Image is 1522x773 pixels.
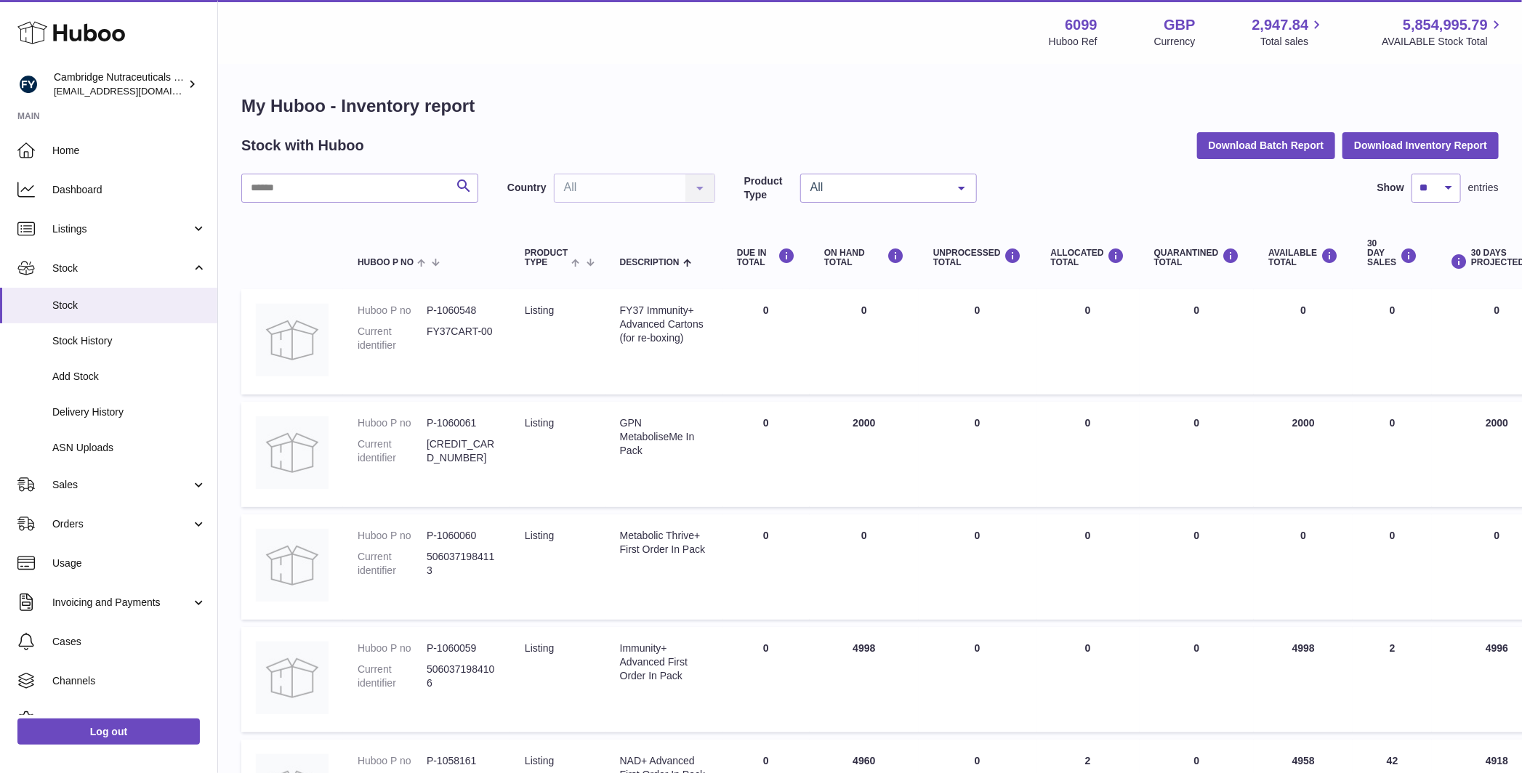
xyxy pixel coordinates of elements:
td: 0 [919,627,1036,732]
div: Huboo Ref [1049,35,1098,49]
div: 30 DAY SALES [1367,239,1417,268]
span: listing [525,755,554,766]
dt: Current identifier [358,437,427,465]
span: Orders [52,517,191,531]
div: DUE IN TOTAL [737,248,795,267]
td: 0 [1353,289,1432,394]
td: 0 [1353,402,1432,507]
span: listing [525,304,554,316]
span: 0 [1194,417,1200,429]
span: Settings [52,713,206,727]
span: Stock History [52,334,206,348]
span: Invoicing and Payments [52,596,191,610]
span: Product Type [525,248,568,267]
span: listing [525,530,554,541]
span: listing [525,642,554,654]
td: 0 [1254,514,1353,620]
div: Metabolic Thrive+ First Order In Pack [620,529,708,557]
td: 0 [919,289,1036,394]
dt: Current identifier [358,325,427,352]
span: Home [52,144,206,158]
td: 0 [1036,402,1140,507]
dt: Current identifier [358,663,427,690]
a: Log out [17,719,200,745]
label: Show [1377,181,1404,195]
dd: P-1060060 [427,529,496,543]
td: 0 [1254,289,1353,394]
div: Immunity+ Advanced First Order In Pack [620,642,708,683]
div: ON HAND Total [824,248,904,267]
span: Dashboard [52,183,206,197]
dt: Huboo P no [358,754,427,768]
button: Download Inventory Report [1342,132,1499,158]
img: product image [256,642,329,714]
div: QUARANTINED Total [1154,248,1240,267]
div: Cambridge Nutraceuticals Ltd [54,70,185,98]
img: huboo@camnutra.com [17,73,39,95]
span: entries [1468,181,1499,195]
td: 2000 [1254,402,1353,507]
td: 0 [722,289,810,394]
span: 0 [1194,755,1200,766]
dd: [CREDIT_CARD_NUMBER] [427,437,496,465]
td: 0 [1036,627,1140,732]
td: 2000 [810,402,919,507]
td: 0 [1036,514,1140,620]
span: Sales [52,478,191,492]
img: product image [256,416,329,489]
dd: 5060371984113 [427,550,496,578]
span: [EMAIL_ADDRESS][DOMAIN_NAME] [54,85,214,97]
button: Download Batch Report [1197,132,1336,158]
strong: GBP [1164,15,1195,35]
img: product image [256,304,329,376]
td: 0 [919,402,1036,507]
span: Cases [52,635,206,649]
span: Stock [52,262,191,275]
div: UNPROCESSED Total [933,248,1022,267]
h1: My Huboo - Inventory report [241,94,1499,118]
dd: P-1060059 [427,642,496,655]
span: 2,947.84 [1252,15,1309,35]
dd: P-1058161 [427,754,496,768]
td: 0 [1036,289,1140,394]
td: 0 [722,402,810,507]
label: Country [507,181,547,195]
td: 0 [722,627,810,732]
span: ASN Uploads [52,441,206,455]
dt: Huboo P no [358,304,427,317]
span: Total sales [1260,35,1325,49]
span: Listings [52,222,191,236]
dd: FY37CART-00 [427,325,496,352]
strong: 6099 [1065,15,1098,35]
dt: Current identifier [358,550,427,578]
dt: Huboo P no [358,642,427,655]
td: 0 [919,514,1036,620]
td: 4998 [1254,627,1353,732]
h2: Stock with Huboo [241,136,364,155]
div: FY37 Immunity+ Advanced Cartons (for re-boxing) [620,304,708,345]
dd: 5060371984106 [427,663,496,690]
img: product image [256,529,329,602]
div: Currency [1154,35,1196,49]
span: 0 [1194,530,1200,541]
span: 5,854,995.79 [1403,15,1488,35]
a: 5,854,995.79 AVAILABLE Stock Total [1382,15,1505,49]
span: AVAILABLE Stock Total [1382,35,1505,49]
span: Add Stock [52,370,206,384]
span: Channels [52,674,206,688]
span: 0 [1194,304,1200,316]
div: AVAILABLE Total [1268,248,1338,267]
td: 0 [1353,514,1432,620]
span: All [807,180,947,195]
dd: P-1060061 [427,416,496,430]
div: GPN MetaboliseMe In Pack [620,416,708,458]
td: 0 [810,289,919,394]
dd: P-1060548 [427,304,496,317]
span: Usage [52,557,206,570]
span: Description [620,258,680,267]
td: 2 [1353,627,1432,732]
label: Product Type [744,174,793,202]
span: 0 [1194,642,1200,654]
td: 0 [722,514,810,620]
span: listing [525,417,554,429]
